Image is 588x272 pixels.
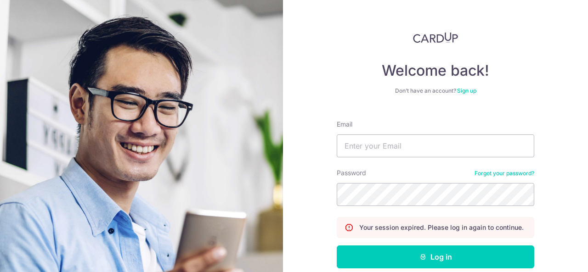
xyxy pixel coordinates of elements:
img: CardUp Logo [413,32,458,43]
button: Log in [337,245,534,268]
h4: Welcome back! [337,61,534,80]
p: Your session expired. Please log in again to continue. [359,223,524,232]
label: Email [337,120,352,129]
input: Enter your Email [337,134,534,157]
a: Forgot your password? [475,170,534,177]
a: Sign up [457,87,476,94]
div: Don’t have an account? [337,87,534,94]
label: Password [337,168,366,178]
